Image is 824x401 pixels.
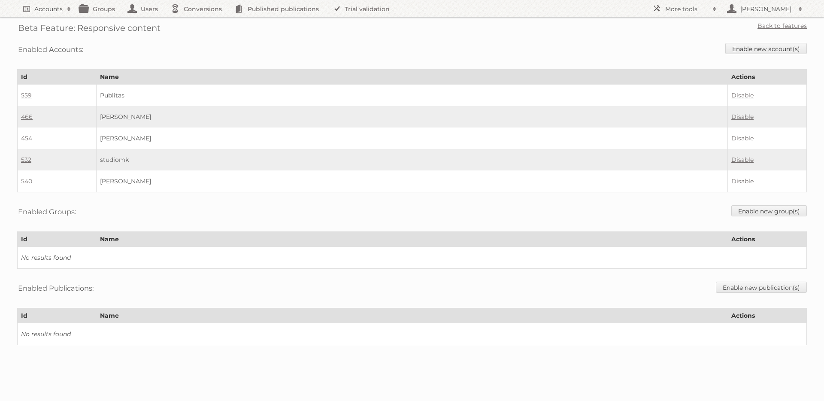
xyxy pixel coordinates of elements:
[21,177,32,185] a: 540
[18,308,97,323] th: Id
[731,205,807,216] a: Enable new group(s)
[18,43,83,56] h3: Enabled Accounts:
[21,254,71,261] i: No results found
[96,85,727,106] td: Publitas
[21,113,33,121] a: 466
[96,232,727,247] th: Name
[96,106,727,128] td: [PERSON_NAME]
[96,70,727,85] th: Name
[34,5,63,13] h2: Accounts
[18,205,76,218] h3: Enabled Groups:
[731,91,754,99] a: Disable
[728,232,807,247] th: Actions
[18,21,161,34] h2: Beta Feature: Responsive content
[96,128,727,149] td: [PERSON_NAME]
[725,43,807,54] a: Enable new account(s)
[21,330,71,338] i: No results found
[21,156,31,164] a: 532
[21,91,32,99] a: 559
[728,70,807,85] th: Actions
[96,308,727,323] th: Name
[96,170,727,192] td: [PERSON_NAME]
[21,134,32,142] a: 454
[665,5,708,13] h2: More tools
[18,232,97,247] th: Id
[728,308,807,323] th: Actions
[731,177,754,185] a: Disable
[731,134,754,142] a: Disable
[716,282,807,293] a: Enable new publication(s)
[96,149,727,170] td: studiomk
[18,282,94,295] h3: Enabled Publications:
[738,5,794,13] h2: [PERSON_NAME]
[731,113,754,121] a: Disable
[731,156,754,164] a: Disable
[757,22,807,30] a: Back to features
[18,70,97,85] th: Id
